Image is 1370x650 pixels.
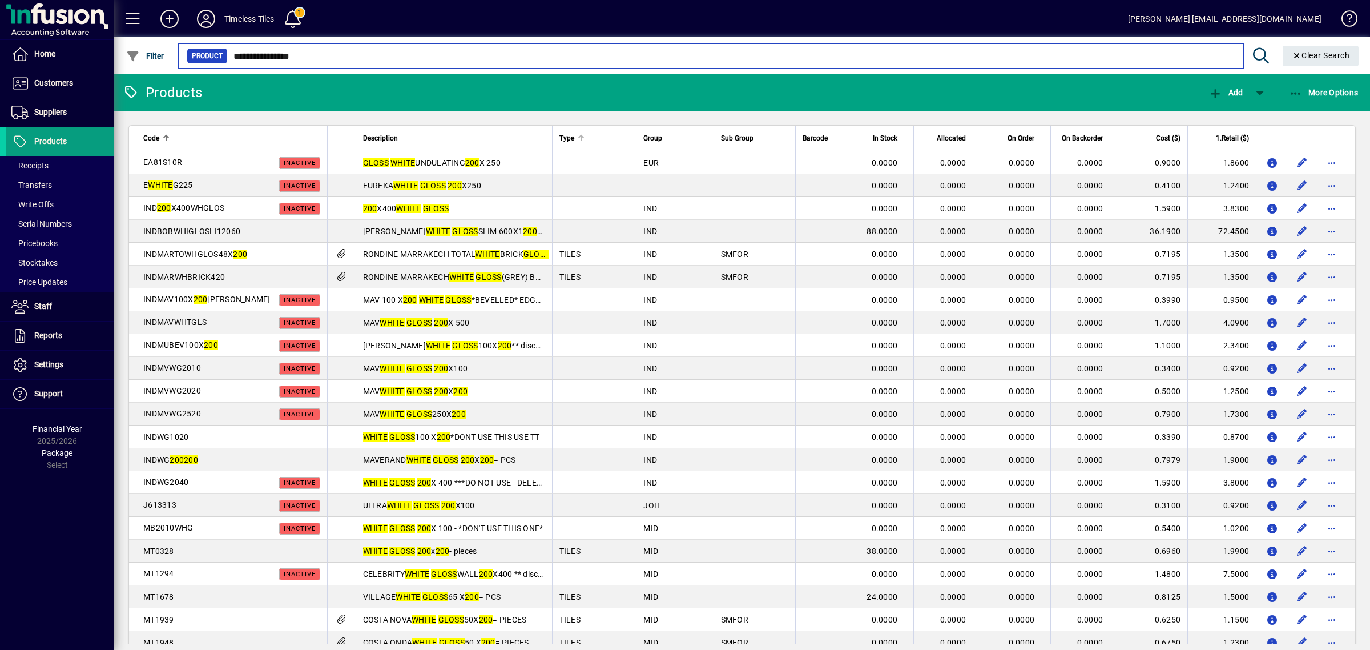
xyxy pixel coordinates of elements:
[1293,474,1311,492] button: Edit
[284,388,316,395] span: Inactive
[389,432,415,442] em: GLOSS
[233,250,247,259] em: 200
[1293,154,1311,172] button: Edit
[1009,272,1035,282] span: 0.0000
[34,302,52,311] span: Staff
[33,424,82,434] span: Financial Year
[157,203,171,212] em: 200
[1293,359,1311,378] button: Edit
[940,432,966,442] span: 0.0000
[143,409,201,418] span: INDMVWG2520
[721,250,748,259] span: SMFOR
[1119,311,1187,334] td: 1.7000
[721,132,788,145] div: Sub Group
[1128,10,1321,28] div: [PERSON_NAME] [EMAIL_ADDRESS][DOMAIN_NAME]
[363,227,676,236] span: [PERSON_NAME] SLIM 600X1 X4.8 ** stock in yard / discontinued **
[380,318,404,327] em: WHITE
[6,69,114,98] a: Customers
[1323,451,1341,469] button: More options
[449,272,474,282] em: WHITE
[143,250,247,259] span: INDMARTOWHGLOS48X
[1293,314,1311,332] button: Edit
[1293,382,1311,400] button: Edit
[873,132,897,145] span: In Stock
[434,364,448,373] em: 200
[1119,288,1187,311] td: 0.3990
[396,204,421,213] em: WHITE
[426,341,450,350] em: WHITE
[143,318,207,327] span: INDMAVWHTGLS
[872,432,898,442] span: 0.0000
[363,158,501,167] span: UNDULATING X 250
[143,158,182,167] span: EA81S10R
[143,203,224,212] span: IND X400WHGLOS
[1077,181,1103,190] span: 0.0000
[1323,268,1341,286] button: More options
[559,132,574,145] span: Type
[363,132,545,145] div: Description
[1009,341,1035,350] span: 0.0000
[476,272,501,282] em: GLOSS
[363,455,516,464] span: MAVERAND X = PCS
[1293,428,1311,446] button: Edit
[1293,245,1311,263] button: Edit
[1323,588,1341,606] button: More options
[1323,291,1341,309] button: More options
[34,360,63,369] span: Settings
[1009,295,1035,304] span: 0.0000
[6,40,114,69] a: Home
[6,253,114,272] a: Stocktakes
[363,204,377,213] em: 200
[1119,334,1187,357] td: 1.1000
[363,432,388,442] em: WHITE
[1062,132,1103,145] span: On Backorder
[921,132,976,145] div: Allocated
[721,272,748,282] span: SMFOR
[480,455,494,464] em: 200
[1323,428,1341,446] button: More options
[6,322,114,350] a: Reports
[940,387,966,396] span: 0.0000
[170,455,184,464] em: 200
[6,292,114,321] a: Staff
[363,158,389,167] em: GLOSS
[1323,496,1341,515] button: More options
[940,181,966,190] span: 0.0000
[643,318,657,327] span: IND
[188,9,224,29] button: Profile
[872,318,898,327] span: 0.0000
[406,364,432,373] em: GLOSS
[559,272,581,282] span: TILES
[1009,318,1035,327] span: 0.0000
[406,318,432,327] em: GLOSS
[1293,405,1311,423] button: Edit
[643,341,657,350] span: IND
[11,278,67,287] span: Price Updates
[1323,359,1341,378] button: More options
[1293,222,1311,240] button: Edit
[940,410,966,419] span: 0.0000
[940,272,966,282] span: 0.0000
[1293,268,1311,286] button: Edit
[1292,51,1350,60] span: Clear Search
[11,239,58,248] span: Pricebooks
[6,175,114,195] a: Transfers
[643,132,662,145] span: Group
[363,295,608,304] span: MAV 100 X *BEVELLED* EDGE ** discontinued **
[448,181,462,190] em: 200
[11,200,54,209] span: Write Offs
[1293,588,1311,606] button: Edit
[872,341,898,350] span: 0.0000
[940,158,966,167] span: 0.0000
[363,132,398,145] span: Description
[1187,334,1256,357] td: 2.3400
[1119,426,1187,448] td: 0.3390
[1323,154,1341,172] button: More options
[1119,471,1187,494] td: 1.5900
[1077,295,1103,304] span: 0.0000
[380,387,404,396] em: WHITE
[643,364,657,373] span: IND
[461,455,475,464] em: 200
[523,227,537,236] em: 200
[6,234,114,253] a: Pricebooks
